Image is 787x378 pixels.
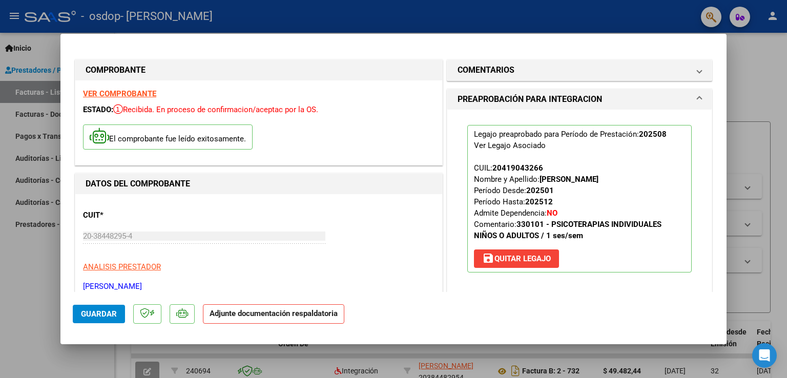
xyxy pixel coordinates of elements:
[447,60,712,80] mat-expansion-panel-header: COMENTARIOS
[474,220,661,240] span: Comentario:
[83,89,156,98] a: VER COMPROBANTE
[482,252,494,264] mat-icon: save
[474,163,661,240] span: CUIL: Nombre y Apellido: Período Desde: Período Hasta: Admite Dependencia:
[482,254,551,263] span: Quitar Legajo
[83,124,253,150] p: El comprobante fue leído exitosamente.
[474,140,546,151] div: Ver Legajo Asociado
[113,105,318,114] span: Recibida. En proceso de confirmacion/aceptac por la OS.
[458,93,602,106] h1: PREAPROBACIÓN PARA INTEGRACION
[210,309,338,318] strong: Adjunte documentación respaldatoria
[467,125,692,272] p: Legajo preaprobado para Período de Prestación:
[474,249,559,268] button: Quitar Legajo
[83,262,161,271] span: ANALISIS PRESTADOR
[547,208,557,218] strong: NO
[474,220,661,240] strong: 330101 - PSICOTERAPIAS INDIVIDUALES NIÑOS O ADULTOS / 1 ses/sem
[540,175,598,184] strong: [PERSON_NAME]
[83,105,113,114] span: ESTADO:
[86,65,146,75] strong: COMPROBANTE
[447,89,712,110] mat-expansion-panel-header: PREAPROBACIÓN PARA INTEGRACION
[83,281,434,292] p: [PERSON_NAME]
[83,209,189,221] p: CUIT
[492,162,543,174] div: 20419043266
[458,64,514,76] h1: COMENTARIOS
[525,197,553,206] strong: 202512
[81,309,117,319] span: Guardar
[639,130,667,139] strong: 202508
[73,305,125,323] button: Guardar
[752,343,777,368] div: Open Intercom Messenger
[447,110,712,296] div: PREAPROBACIÓN PARA INTEGRACION
[526,186,554,195] strong: 202501
[86,179,190,188] strong: DATOS DEL COMPROBANTE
